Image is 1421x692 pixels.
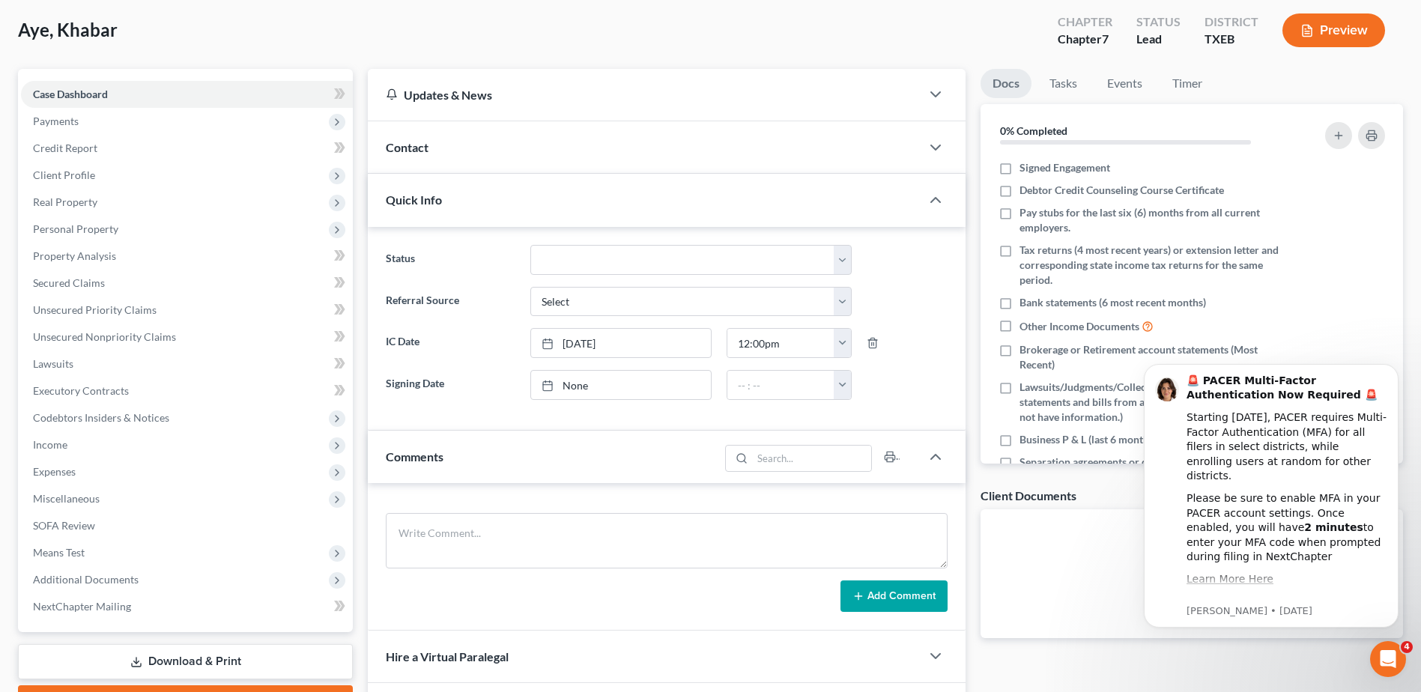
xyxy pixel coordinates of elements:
[21,377,353,404] a: Executory Contracts
[727,371,834,399] input: -- : --
[727,329,834,357] input: -- : --
[1205,31,1258,48] div: TXEB
[33,249,116,262] span: Property Analysis
[378,328,522,358] label: IC Date
[981,69,1031,98] a: Docs
[1058,31,1112,48] div: Chapter
[1136,31,1181,48] div: Lead
[386,649,509,664] span: Hire a Virtual Paralegal
[33,88,108,100] span: Case Dashboard
[1019,319,1139,334] span: Other Income Documents
[33,330,176,343] span: Unsecured Nonpriority Claims
[33,492,100,505] span: Miscellaneous
[1370,641,1406,677] iframe: Intercom live chat
[1000,124,1067,137] strong: 0% Completed
[33,600,131,613] span: NextChapter Mailing
[1019,183,1224,198] span: Debtor Credit Counseling Course Certificate
[752,446,871,471] input: Search...
[33,276,105,289] span: Secured Claims
[18,19,118,40] span: Aye, Khabar
[33,115,79,127] span: Payments
[1019,342,1285,372] span: Brokerage or Retirement account statements (Most Recent)
[1019,160,1110,175] span: Signed Engagement
[21,512,353,539] a: SOFA Review
[1121,342,1421,652] iframe: Intercom notifications message
[21,324,353,350] a: Unsecured Nonpriority Claims
[386,192,442,207] span: Quick Info
[33,169,95,181] span: Client Profile
[1019,432,1216,447] span: Business P & L (last 6 months) if applicable
[1019,295,1206,310] span: Bank statements (6 most recent months)
[1205,13,1258,31] div: District
[33,411,169,424] span: Codebtors Insiders & Notices
[378,287,522,317] label: Referral Source
[1058,13,1112,31] div: Chapter
[1019,455,1285,485] span: Separation agreements or decrees of divorces finalized in the past 2 years
[1160,69,1214,98] a: Timer
[981,545,1403,560] p: Please wait...
[531,371,711,399] a: None
[531,329,711,357] a: [DATE]
[33,195,97,208] span: Real Property
[33,465,76,478] span: Expenses
[33,573,139,586] span: Additional Documents
[840,580,948,612] button: Add Comment
[33,519,95,532] span: SOFA Review
[21,81,353,108] a: Case Dashboard
[1401,641,1413,653] span: 4
[21,243,353,270] a: Property Analysis
[1037,69,1089,98] a: Tasks
[21,593,353,620] a: NextChapter Mailing
[33,546,85,559] span: Means Test
[1019,380,1285,425] span: Lawsuits/Judgments/Collection Letters (Include current statements and bills from all creditors fo...
[1019,205,1285,235] span: Pay stubs for the last six (6) months from all current employers.
[33,222,118,235] span: Personal Property
[386,87,903,103] div: Updates & News
[21,270,353,297] a: Secured Claims
[33,303,157,316] span: Unsecured Priority Claims
[1136,13,1181,31] div: Status
[33,357,73,370] span: Lawsuits
[386,449,443,464] span: Comments
[21,297,353,324] a: Unsecured Priority Claims
[33,438,67,451] span: Income
[386,140,428,154] span: Contact
[33,142,97,154] span: Credit Report
[378,370,522,400] label: Signing Date
[33,384,129,397] span: Executory Contracts
[981,488,1076,503] div: Client Documents
[21,350,353,377] a: Lawsuits
[1282,13,1385,47] button: Preview
[1102,31,1109,46] span: 7
[1095,69,1154,98] a: Events
[21,135,353,162] a: Credit Report
[378,245,522,275] label: Status
[18,644,353,679] a: Download & Print
[1019,243,1285,288] span: Tax returns (4 most recent years) or extension letter and corresponding state income tax returns ...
